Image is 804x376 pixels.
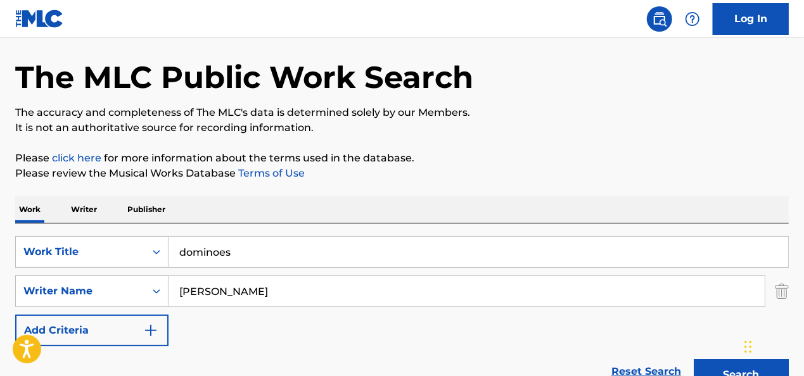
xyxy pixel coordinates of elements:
a: Terms of Use [236,167,305,179]
p: Please review the Musical Works Database [15,166,789,181]
img: search [652,11,667,27]
button: Add Criteria [15,315,169,346]
div: Writer Name [23,284,137,299]
img: Delete Criterion [775,275,789,307]
p: Writer [67,196,101,223]
img: 9d2ae6d4665cec9f34b9.svg [143,323,158,338]
div: Help [680,6,705,32]
div: Drag [744,328,752,366]
a: Public Search [647,6,672,32]
a: Log In [713,3,789,35]
a: click here [52,152,101,164]
p: The accuracy and completeness of The MLC's data is determined solely by our Members. [15,105,789,120]
p: Work [15,196,44,223]
iframe: Chat Widget [741,315,804,376]
h1: The MLC Public Work Search [15,58,473,96]
p: Please for more information about the terms used in the database. [15,151,789,166]
div: Work Title [23,244,137,260]
img: MLC Logo [15,9,64,28]
p: Publisher [124,196,169,223]
p: It is not an authoritative source for recording information. [15,120,789,135]
img: help [685,11,700,27]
